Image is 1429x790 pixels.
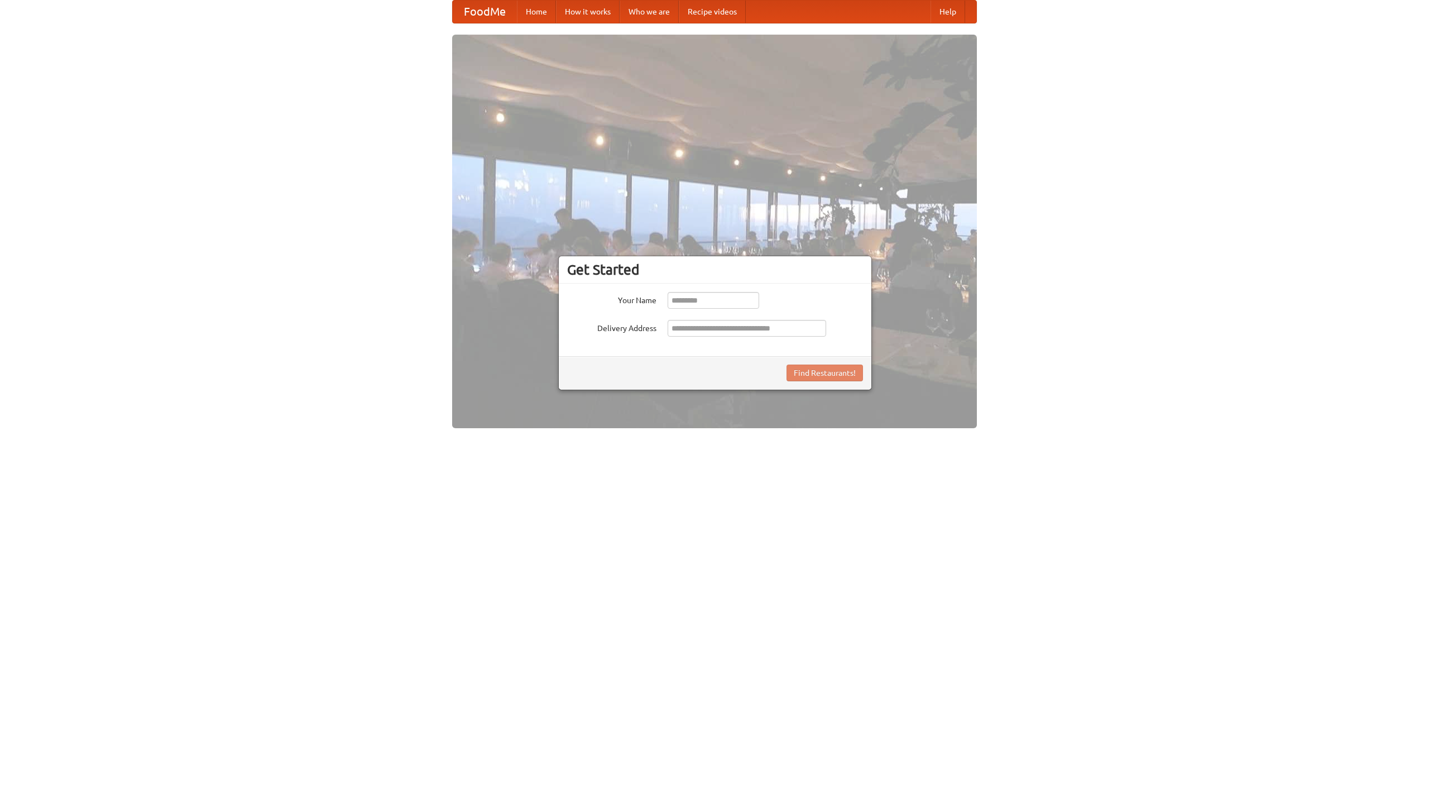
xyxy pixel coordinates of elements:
button: Find Restaurants! [787,365,863,381]
a: How it works [556,1,620,23]
label: Delivery Address [567,320,656,334]
a: Help [931,1,965,23]
a: Who we are [620,1,679,23]
h3: Get Started [567,261,863,278]
label: Your Name [567,292,656,306]
a: Recipe videos [679,1,746,23]
a: FoodMe [453,1,517,23]
a: Home [517,1,556,23]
